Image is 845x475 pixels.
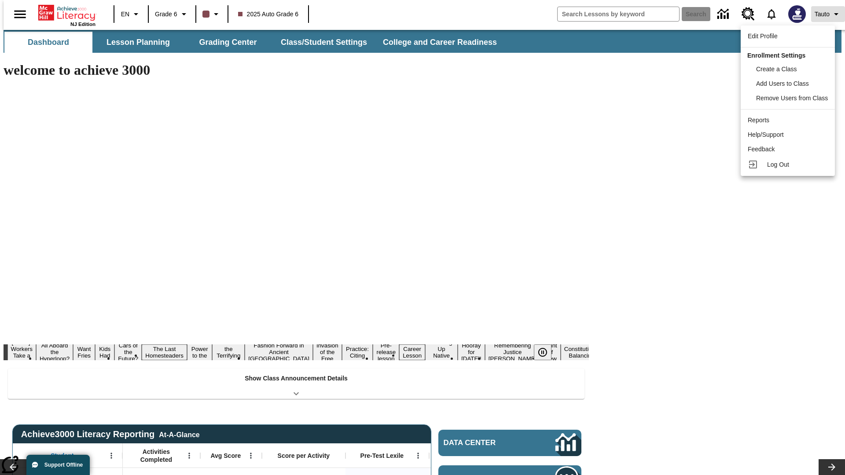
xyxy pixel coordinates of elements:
span: Help/Support [748,131,784,138]
span: Feedback [748,146,775,153]
span: Remove Users from Class [756,95,828,102]
span: Add Users to Class [756,80,809,87]
span: Edit Profile [748,33,778,40]
span: Log Out [767,161,789,168]
span: Reports [748,117,769,124]
span: Enrollment Settings [747,52,805,59]
span: Create a Class [756,66,797,73]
